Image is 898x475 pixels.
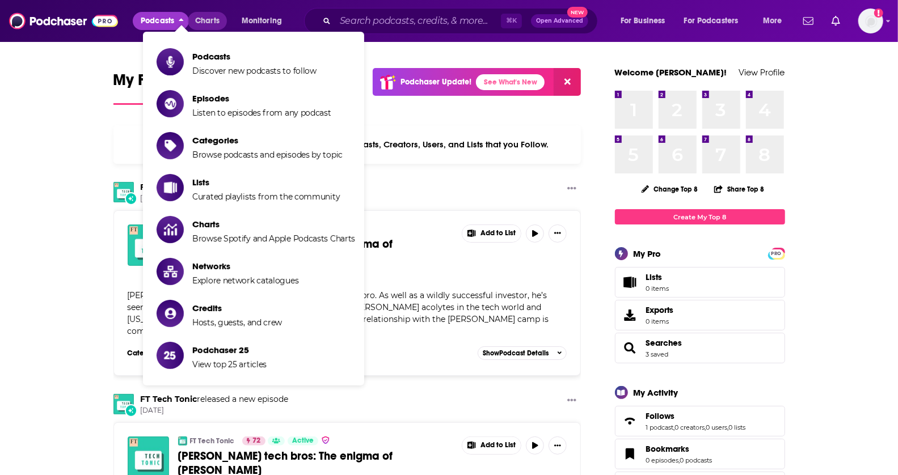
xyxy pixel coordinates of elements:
[763,13,782,29] span: More
[192,303,282,313] span: Credits
[646,423,674,431] a: 1 podcast
[619,307,642,323] span: Exports
[128,290,549,336] span: [PERSON_NAME] is unlike any other [PERSON_NAME] tech bro. As well as a wildly successful investor...
[141,406,289,415] span: [DATE]
[549,224,567,243] button: Show More Button
[480,441,516,449] span: Add to List
[646,317,674,325] span: 0 items
[192,345,267,355] span: Podchaser 25
[192,192,340,202] span: Curated playlists from the community
[192,234,355,244] span: Browse Spotify and Apple Podcasts Charts
[621,13,665,29] span: For Business
[178,436,187,446] a: FT Tech Tonic
[858,9,883,33] img: User Profile
[192,359,267,370] span: View top 25 articles
[799,11,818,31] a: Show notifications dropdown
[242,436,265,446] a: 72
[190,436,235,446] a: FT Tech Tonic
[677,12,755,30] button: open menu
[705,423,706,431] span: ,
[133,12,189,30] button: close menu
[674,423,675,431] span: ,
[141,194,289,203] span: [DATE]
[400,77,471,87] p: Podchaser Update!
[192,150,343,160] span: Browse podcasts and episodes by topic
[141,13,174,29] span: Podcasts
[613,12,680,30] button: open menu
[679,456,680,464] span: ,
[646,350,669,358] a: 3 saved
[549,436,567,455] button: Show More Button
[619,340,642,356] a: Searches
[714,178,765,200] button: Share Top 8
[113,70,174,105] a: My Feed
[755,12,796,30] button: open menu
[858,9,883,33] button: Show profile menu
[563,394,581,408] button: Show More Button
[615,333,785,363] span: Searches
[619,274,642,290] span: Lists
[288,436,318,446] a: Active
[192,135,343,146] span: Categories
[615,300,785,330] a: Exports
[192,93,331,104] span: Episodes
[619,413,642,429] a: Follows
[192,108,331,118] span: Listen to episodes from any podcast
[615,267,785,298] a: Lists
[770,249,783,258] span: PRO
[615,209,785,224] a: Create My Top 8
[635,182,705,196] button: Change Top 8
[462,225,521,242] button: Show More Button
[675,423,705,431] a: 0 creators
[531,14,588,28] button: Open AdvancedNew
[321,435,330,445] img: verified Badge
[335,12,501,30] input: Search podcasts, credits, & more...
[141,394,289,405] h3: released a new episode
[192,261,298,272] span: Networks
[113,394,134,414] img: FT Tech Tonic
[646,285,669,292] span: 0 items
[113,182,134,202] img: FT Tech Tonic
[292,435,314,447] span: Active
[128,224,169,266] img: Trump’s tech bros: The enigma of Peter Thiel
[729,423,746,431] a: 0 lists
[706,423,728,431] a: 0 users
[141,182,289,193] h3: released a new episode
[462,437,521,454] button: Show More Button
[770,249,783,257] a: PRO
[480,229,516,238] span: Add to List
[728,423,729,431] span: ,
[234,12,297,30] button: open menu
[619,446,642,462] a: Bookmarks
[113,70,174,96] span: My Feed
[634,248,661,259] div: My Pro
[680,456,713,464] a: 0 podcasts
[192,51,317,62] span: Podcasts
[646,338,682,348] a: Searches
[646,411,675,421] span: Follows
[125,404,137,417] div: New Episode
[874,9,883,18] svg: Add a profile image
[567,7,588,18] span: New
[615,439,785,469] span: Bookmarks
[141,182,197,192] a: FT Tech Tonic
[858,9,883,33] span: Logged in as jacruz
[9,10,118,32] img: Podchaser - Follow, Share and Rate Podcasts
[192,317,282,328] span: Hosts, guests, and crew
[563,182,581,196] button: Show More Button
[192,177,340,188] span: Lists
[476,74,545,90] a: See What's New
[192,275,298,286] span: Explore network catalogues
[125,192,137,205] div: New Episode
[646,456,679,464] a: 0 episodes
[128,349,179,358] h3: Categories
[195,13,220,29] span: Charts
[253,435,261,447] span: 72
[646,305,674,315] span: Exports
[315,8,609,34] div: Search podcasts, credits, & more...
